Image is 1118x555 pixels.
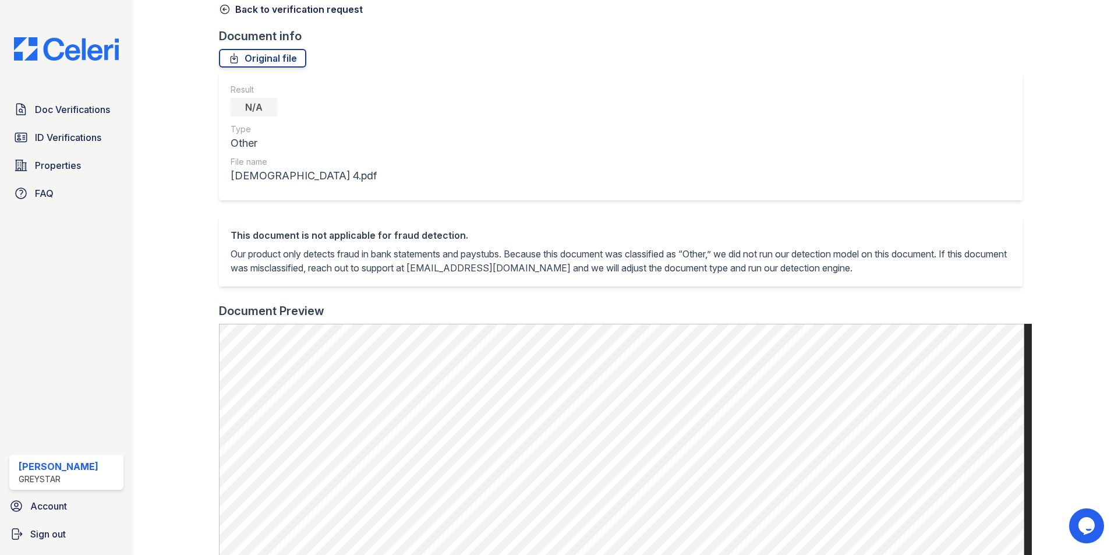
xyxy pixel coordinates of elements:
span: Sign out [30,527,66,541]
a: FAQ [9,182,123,205]
a: Account [5,494,128,518]
div: Greystar [19,473,98,485]
span: Account [30,499,67,513]
div: Document Preview [219,303,324,319]
div: Document info [219,28,1032,44]
div: N/A [231,98,277,116]
span: FAQ [35,186,54,200]
span: Doc Verifications [35,102,110,116]
div: [DEMOGRAPHIC_DATA] 4.pdf [231,168,377,184]
a: Properties [9,154,123,177]
a: Doc Verifications [9,98,123,121]
div: Result [231,84,377,96]
div: This document is not applicable for fraud detection. [231,228,1011,242]
p: Our product only detects fraud in bank statements and paystubs. Because this document was classif... [231,247,1011,275]
div: [PERSON_NAME] [19,459,98,473]
div: Other [231,135,377,151]
span: ID Verifications [35,130,101,144]
iframe: chat widget [1069,508,1106,543]
div: File name [231,156,377,168]
span: Properties [35,158,81,172]
a: ID Verifications [9,126,123,149]
div: Type [231,123,377,135]
a: Sign out [5,522,128,546]
a: Back to verification request [219,2,363,16]
a: Original file [219,49,306,68]
img: CE_Logo_Blue-a8612792a0a2168367f1c8372b55b34899dd931a85d93a1a3d3e32e68fde9ad4.png [5,37,128,61]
